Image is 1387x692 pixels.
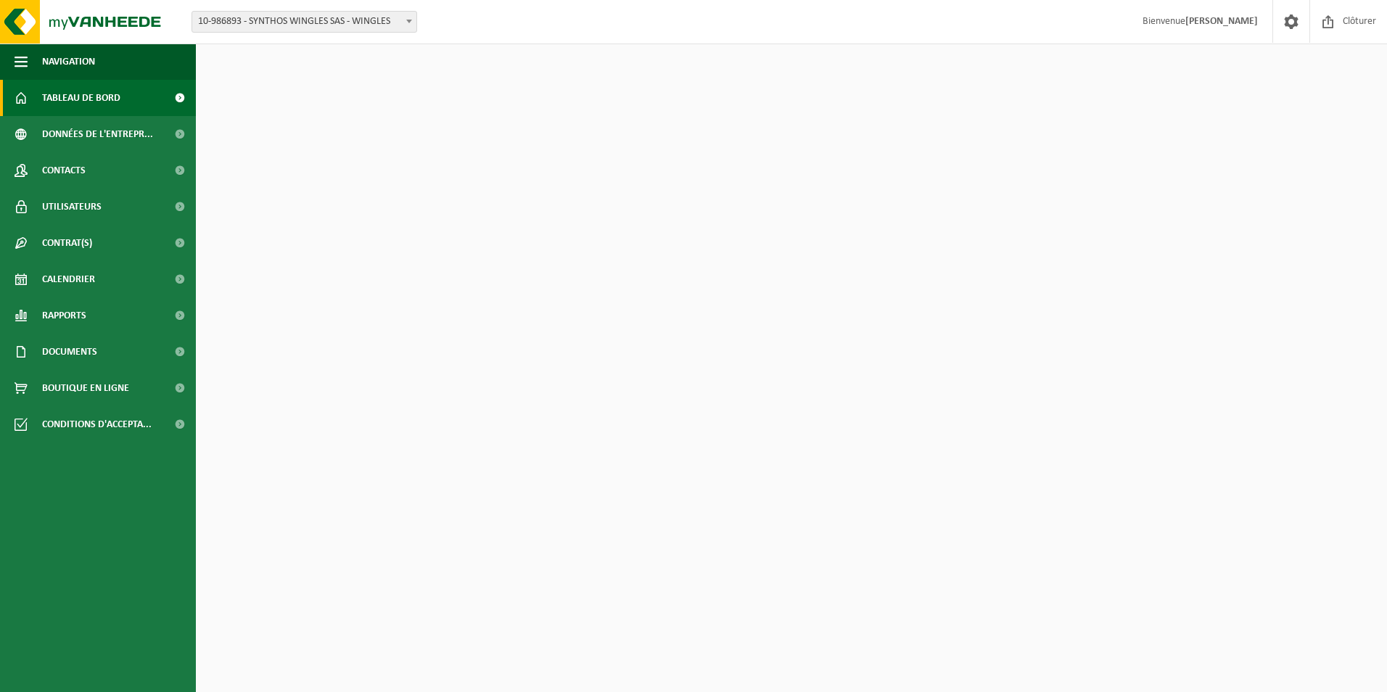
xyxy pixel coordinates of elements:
[192,11,417,33] span: 10-986893 - SYNTHOS WINGLES SAS - WINGLES
[42,225,92,261] span: Contrat(s)
[192,12,416,32] span: 10-986893 - SYNTHOS WINGLES SAS - WINGLES
[42,334,97,370] span: Documents
[42,116,153,152] span: Données de l'entrepr...
[42,80,120,116] span: Tableau de bord
[42,152,86,189] span: Contacts
[42,370,129,406] span: Boutique en ligne
[42,44,95,80] span: Navigation
[1185,16,1258,27] strong: [PERSON_NAME]
[42,261,95,297] span: Calendrier
[42,406,152,442] span: Conditions d'accepta...
[42,189,102,225] span: Utilisateurs
[42,297,86,334] span: Rapports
